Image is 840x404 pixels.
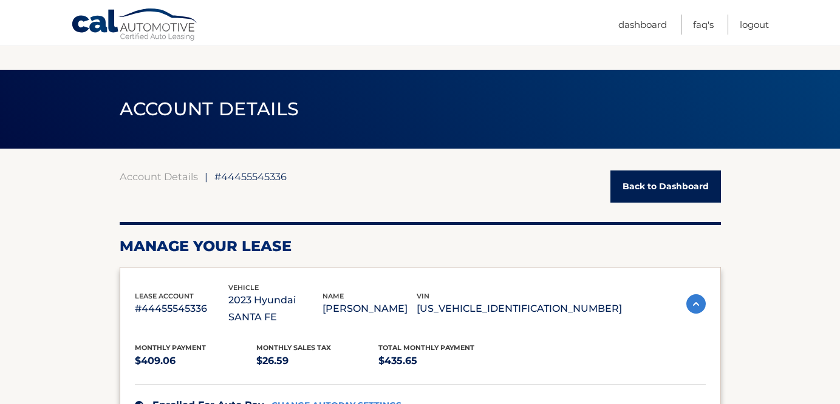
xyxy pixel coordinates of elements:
[71,8,199,43] a: Cal Automotive
[378,352,500,369] p: $435.65
[205,170,208,183] span: |
[378,343,474,352] span: Total Monthly Payment
[214,170,287,183] span: #44455545336
[135,300,229,317] p: #44455545336
[256,352,378,369] p: $26.59
[417,300,622,317] p: [US_VEHICLE_IDENTIFICATION_NUMBER]
[228,292,323,326] p: 2023 Hyundai SANTA FE
[323,300,417,317] p: [PERSON_NAME]
[120,237,721,255] h2: Manage Your Lease
[135,292,194,300] span: lease account
[693,15,714,35] a: FAQ's
[256,343,331,352] span: Monthly sales Tax
[228,283,259,292] span: vehicle
[135,352,257,369] p: $409.06
[120,98,299,120] span: ACCOUNT DETAILS
[618,15,667,35] a: Dashboard
[120,170,198,183] a: Account Details
[610,170,721,203] a: Back to Dashboard
[323,292,344,300] span: name
[686,294,706,314] img: accordion-active.svg
[417,292,429,300] span: vin
[135,343,206,352] span: Monthly Payment
[740,15,769,35] a: Logout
